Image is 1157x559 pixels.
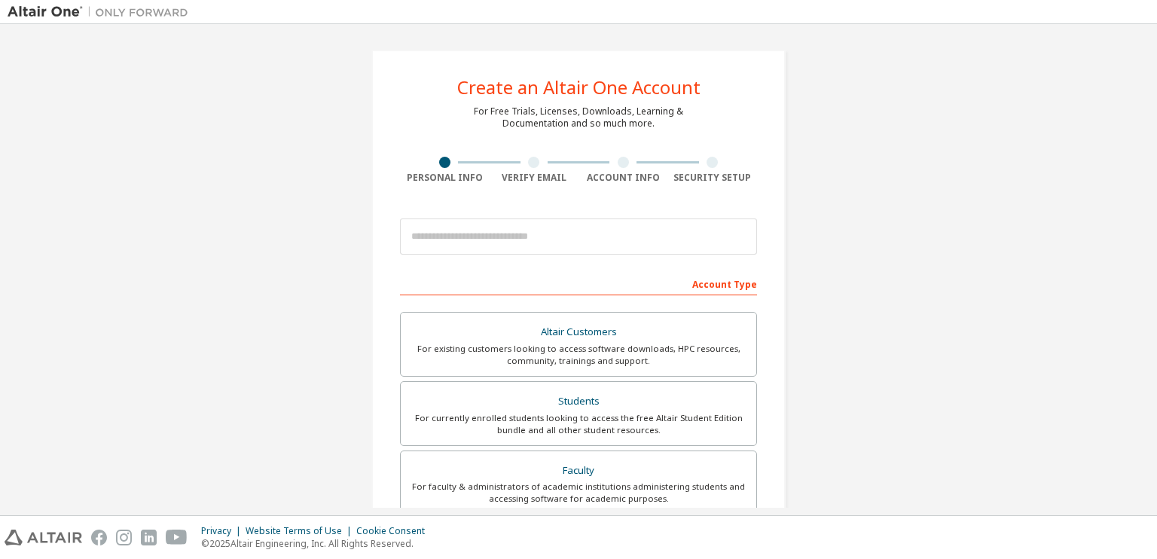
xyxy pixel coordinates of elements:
[356,525,434,537] div: Cookie Consent
[490,172,579,184] div: Verify Email
[201,525,246,537] div: Privacy
[400,172,490,184] div: Personal Info
[410,343,747,367] div: For existing customers looking to access software downloads, HPC resources, community, trainings ...
[201,537,434,550] p: © 2025 Altair Engineering, Inc. All Rights Reserved.
[91,530,107,545] img: facebook.svg
[457,78,701,96] div: Create an Altair One Account
[578,172,668,184] div: Account Info
[410,391,747,412] div: Students
[116,530,132,545] img: instagram.svg
[410,322,747,343] div: Altair Customers
[400,271,757,295] div: Account Type
[246,525,356,537] div: Website Terms of Use
[5,530,82,545] img: altair_logo.svg
[410,481,747,505] div: For faculty & administrators of academic institutions administering students and accessing softwa...
[410,412,747,436] div: For currently enrolled students looking to access the free Altair Student Edition bundle and all ...
[166,530,188,545] img: youtube.svg
[141,530,157,545] img: linkedin.svg
[668,172,758,184] div: Security Setup
[410,460,747,481] div: Faculty
[8,5,196,20] img: Altair One
[474,105,683,130] div: For Free Trials, Licenses, Downloads, Learning & Documentation and so much more.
